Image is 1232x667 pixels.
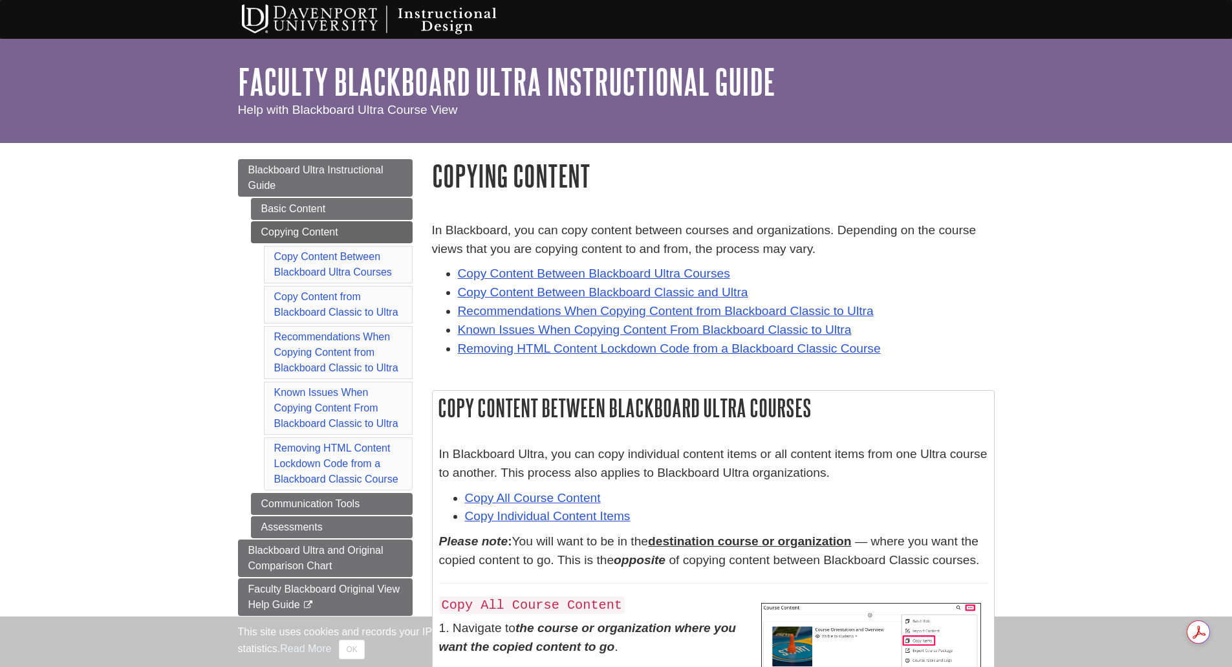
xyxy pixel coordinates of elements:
[439,621,737,653] strong: the course or organization where you want the copied content to go
[251,198,413,220] a: Basic Content
[432,159,995,192] h1: Copying Content
[648,534,852,548] u: destination course or organization
[439,534,512,548] strong: :
[238,540,413,577] a: Blackboard Ultra and Original Comparison Chart
[303,601,314,609] i: This link opens in a new window
[251,221,413,243] a: Copying Content
[280,643,331,654] a: Read More
[439,532,988,570] p: You will want to be in the — where you want the copied content to go. This is the of copying cont...
[458,304,874,318] a: Recommendations When Copying Content from Blackboard Classic to Ultra
[339,640,364,659] button: Close
[458,342,881,355] a: Removing HTML Content Lockdown Code from a Blackboard Classic Course
[251,516,413,538] a: Assessments
[238,159,413,197] a: Blackboard Ultra Instructional Guide
[458,267,730,280] a: Copy Content Between Blackboard Ultra Courses
[439,596,625,614] code: Copy All Course Content
[439,534,508,548] em: Please note
[232,3,542,36] img: Davenport University Instructional Design
[458,323,852,336] a: Known Issues When Copying Content From Blackboard Classic to Ultra
[274,251,392,278] a: Copy Content Between Blackboard Ultra Courses
[614,553,665,567] strong: opposite
[439,445,988,483] p: In Blackboard Ultra, you can copy individual content items or all content items from one Ultra co...
[238,578,413,616] a: Faculty Blackboard Original View Help Guide
[274,291,398,318] a: Copy Content from Blackboard Classic to Ultra
[248,545,384,571] span: Blackboard Ultra and Original Comparison Chart
[465,509,631,523] a: Copy Individual Content Items
[251,493,413,515] a: Communication Tools
[465,491,601,505] a: Copy All Course Content
[248,164,384,191] span: Blackboard Ultra Instructional Guide
[238,103,458,116] span: Help with Blackboard Ultra Course View
[248,584,400,610] span: Faculty Blackboard Original View Help Guide
[274,443,398,485] a: Removing HTML Content Lockdown Code from a Blackboard Classic Course
[238,159,413,616] div: Guide Page Menu
[274,387,398,429] a: Known Issues When Copying Content From Blackboard Classic to Ultra
[439,619,988,657] p: 1. Navigate to .
[458,285,748,299] a: Copy Content Between Blackboard Classic and Ultra
[433,391,994,425] h2: Copy Content Between Blackboard Ultra Courses
[238,61,775,102] a: Faculty Blackboard Ultra Instructional Guide
[432,221,995,259] p: In Blackboard, you can copy content between courses and organizations. Depending on the course vi...
[274,331,398,373] a: Recommendations When Copying Content from Blackboard Classic to Ultra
